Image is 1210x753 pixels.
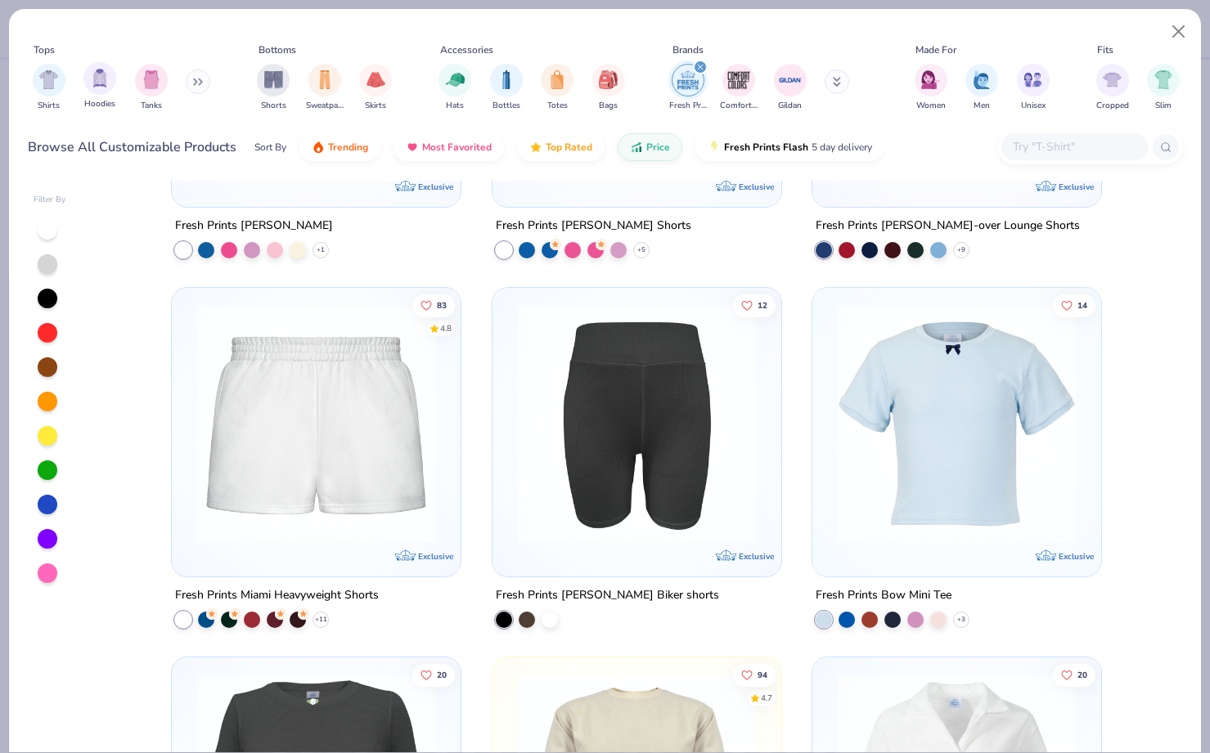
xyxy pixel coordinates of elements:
[188,304,444,544] img: af8dff09-eddf-408b-b5dc-51145765dcf2
[774,64,807,112] div: filter for Gildan
[1163,16,1194,47] button: Close
[254,140,286,155] div: Sort By
[419,182,454,192] span: Exclusive
[33,64,65,112] button: filter button
[732,663,775,686] button: Like
[816,585,951,606] div: Fresh Prints Bow Mini Tee
[440,322,452,334] div: 4.8
[965,64,998,112] button: filter button
[440,43,493,57] div: Accessories
[1017,64,1050,112] button: filter button
[669,100,707,112] span: Fresh Prints
[757,301,767,309] span: 12
[676,68,700,92] img: Fresh Prints Image
[1053,294,1095,316] button: Like
[778,68,803,92] img: Gildan Image
[91,69,109,87] img: Hoodies Image
[1011,137,1137,156] input: Try "T-Shirt"
[1077,301,1087,309] span: 14
[1059,551,1094,562] span: Exclusive
[774,64,807,112] button: filter button
[974,100,990,112] span: Men
[406,141,419,154] img: most_fav.gif
[33,64,65,112] div: filter for Shirts
[175,216,333,236] div: Fresh Prints [PERSON_NAME]
[637,245,645,255] span: + 5
[39,70,58,89] img: Shirts Image
[1096,64,1129,112] div: filter for Cropped
[439,64,471,112] div: filter for Hats
[83,62,116,110] div: filter for Hoodies
[328,141,368,154] span: Trending
[915,64,947,112] div: filter for Women
[306,64,344,112] div: filter for Sweatpants
[778,100,802,112] span: Gildan
[367,70,385,89] img: Skirts Image
[517,133,605,161] button: Top Rated
[708,141,721,154] img: flash.gif
[724,141,808,154] span: Fresh Prints Flash
[496,216,691,236] div: Fresh Prints [PERSON_NAME] Shorts
[257,64,290,112] div: filter for Shorts
[529,141,542,154] img: TopRated.gif
[28,137,236,157] div: Browse All Customizable Products
[84,98,115,110] span: Hoodies
[732,294,775,316] button: Like
[765,304,1021,544] img: 79866261-0f65-4cb3-9267-d6baf9fa638b
[316,70,334,89] img: Sweatpants Image
[1096,64,1129,112] button: filter button
[317,245,325,255] span: + 1
[957,615,965,625] span: + 3
[812,138,872,157] span: 5 day delivery
[412,294,455,316] button: Like
[965,64,998,112] div: filter for Men
[497,70,515,89] img: Bottles Image
[1017,64,1050,112] div: filter for Unisex
[365,100,386,112] span: Skirts
[1154,70,1172,89] img: Slim Image
[83,64,116,112] button: filter button
[175,585,379,606] div: Fresh Prints Miami Heavyweight Shorts
[816,216,1080,236] div: Fresh Prints [PERSON_NAME]-over Lounge Shorts
[541,64,574,112] button: filter button
[599,100,618,112] span: Bags
[315,615,327,625] span: + 11
[446,70,465,89] img: Hats Image
[1096,100,1129,112] span: Cropped
[757,670,767,679] span: 94
[1053,663,1095,686] button: Like
[422,141,492,154] span: Most Favorited
[1147,64,1180,112] button: filter button
[1147,64,1180,112] div: filter for Slim
[695,133,884,161] button: Fresh Prints Flash5 day delivery
[135,64,168,112] button: filter button
[1155,100,1172,112] span: Slim
[541,64,574,112] div: filter for Totes
[496,585,719,606] div: Fresh Prints [PERSON_NAME] Biker shorts
[916,100,946,112] span: Women
[915,64,947,112] button: filter button
[412,663,455,686] button: Like
[1077,670,1087,679] span: 20
[257,64,290,112] button: filter button
[921,70,940,89] img: Women Image
[548,70,566,89] img: Totes Image
[829,304,1085,544] img: 3e3b11ad-b1b5-4081-a59a-63780477980f
[490,64,523,112] button: filter button
[394,133,504,161] button: Most Favorited
[720,100,758,112] span: Comfort Colors
[299,133,380,161] button: Trending
[618,133,682,161] button: Price
[259,43,296,57] div: Bottoms
[34,194,66,206] div: Filter By
[599,70,617,89] img: Bags Image
[306,64,344,112] button: filter button
[312,141,325,154] img: trending.gif
[437,301,447,309] span: 83
[142,70,160,89] img: Tanks Image
[672,43,704,57] div: Brands
[646,141,670,154] span: Price
[306,100,344,112] span: Sweatpants
[720,64,758,112] button: filter button
[720,64,758,112] div: filter for Comfort Colors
